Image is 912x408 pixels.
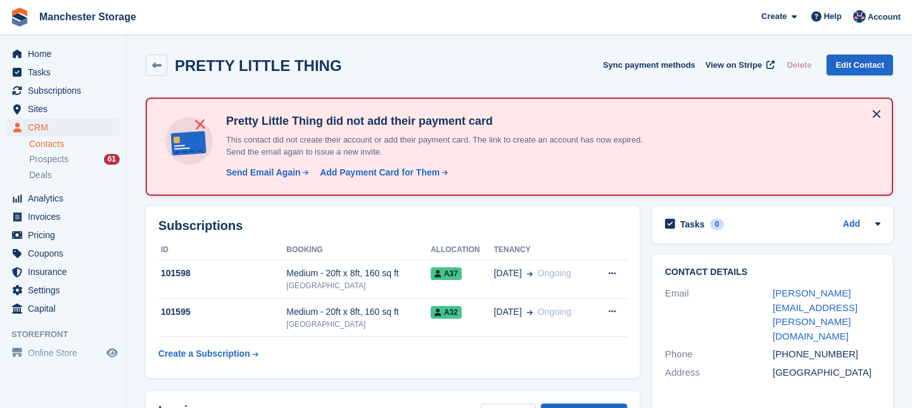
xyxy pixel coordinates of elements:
[6,45,120,63] a: menu
[431,306,462,319] span: A32
[226,166,301,179] div: Send Email Again
[494,240,593,260] th: Tenancy
[158,347,250,360] div: Create a Subscription
[221,134,664,158] p: This contact did not create their account or add their payment card. The link to create an accoun...
[868,11,901,23] span: Account
[29,169,120,182] a: Deals
[773,366,880,380] div: [GEOGRAPHIC_DATA]
[175,57,342,74] h2: PRETTY LITTLE THING
[710,219,725,230] div: 0
[34,6,141,27] a: Manchester Storage
[6,100,120,118] a: menu
[6,245,120,262] a: menu
[6,344,120,362] a: menu
[158,267,286,280] div: 101598
[104,154,120,165] div: 61
[286,305,431,319] div: Medium - 20ft x 8ft, 160 sq ft
[431,267,462,280] span: A37
[28,118,104,136] span: CRM
[826,54,893,75] a: Edit Contact
[286,267,431,280] div: Medium - 20ft x 8ft, 160 sq ft
[29,169,52,181] span: Deals
[10,8,29,27] img: stora-icon-8386f47178a22dfd0bd8f6a31ec36ba5ce8667c1dd55bd0f319d3a0aa187defe.svg
[221,114,664,129] h4: Pretty Little Thing did not add their payment card
[28,82,104,99] span: Subscriptions
[29,138,120,150] a: Contacts
[6,226,120,244] a: menu
[28,344,104,362] span: Online Store
[6,82,120,99] a: menu
[158,305,286,319] div: 101595
[782,54,816,75] button: Delete
[158,240,286,260] th: ID
[761,10,787,23] span: Create
[665,267,880,277] h2: Contact Details
[28,63,104,81] span: Tasks
[28,189,104,207] span: Analytics
[29,153,68,165] span: Prospects
[603,54,695,75] button: Sync payment methods
[320,166,440,179] div: Add Payment Card for Them
[538,307,571,317] span: Ongoing
[315,166,449,179] a: Add Payment Card for Them
[28,45,104,63] span: Home
[773,288,858,341] a: [PERSON_NAME][EMAIL_ADDRESS][PERSON_NAME][DOMAIN_NAME]
[706,59,762,72] span: View on Stripe
[28,263,104,281] span: Insurance
[6,208,120,226] a: menu
[773,347,880,362] div: [PHONE_NUMBER]
[286,280,431,291] div: [GEOGRAPHIC_DATA]
[6,263,120,281] a: menu
[431,240,494,260] th: Allocation
[665,286,773,343] div: Email
[28,226,104,244] span: Pricing
[29,153,120,166] a: Prospects 61
[28,300,104,317] span: Capital
[494,305,522,319] span: [DATE]
[28,208,104,226] span: Invoices
[6,189,120,207] a: menu
[28,245,104,262] span: Coupons
[158,342,258,366] a: Create a Subscription
[665,366,773,380] div: Address
[6,281,120,299] a: menu
[538,268,571,278] span: Ongoing
[680,219,705,230] h2: Tasks
[665,347,773,362] div: Phone
[494,267,522,280] span: [DATE]
[6,118,120,136] a: menu
[6,300,120,317] a: menu
[824,10,842,23] span: Help
[28,281,104,299] span: Settings
[6,63,120,81] a: menu
[28,100,104,118] span: Sites
[286,319,431,330] div: [GEOGRAPHIC_DATA]
[11,328,126,341] span: Storefront
[162,114,216,168] img: no-card-linked-e7822e413c904bf8b177c4d89f31251c4716f9871600ec3ca5bfc59e148c83f4.svg
[286,240,431,260] th: Booking
[104,345,120,360] a: Preview store
[158,219,627,233] h2: Subscriptions
[843,217,860,232] a: Add
[700,54,777,75] a: View on Stripe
